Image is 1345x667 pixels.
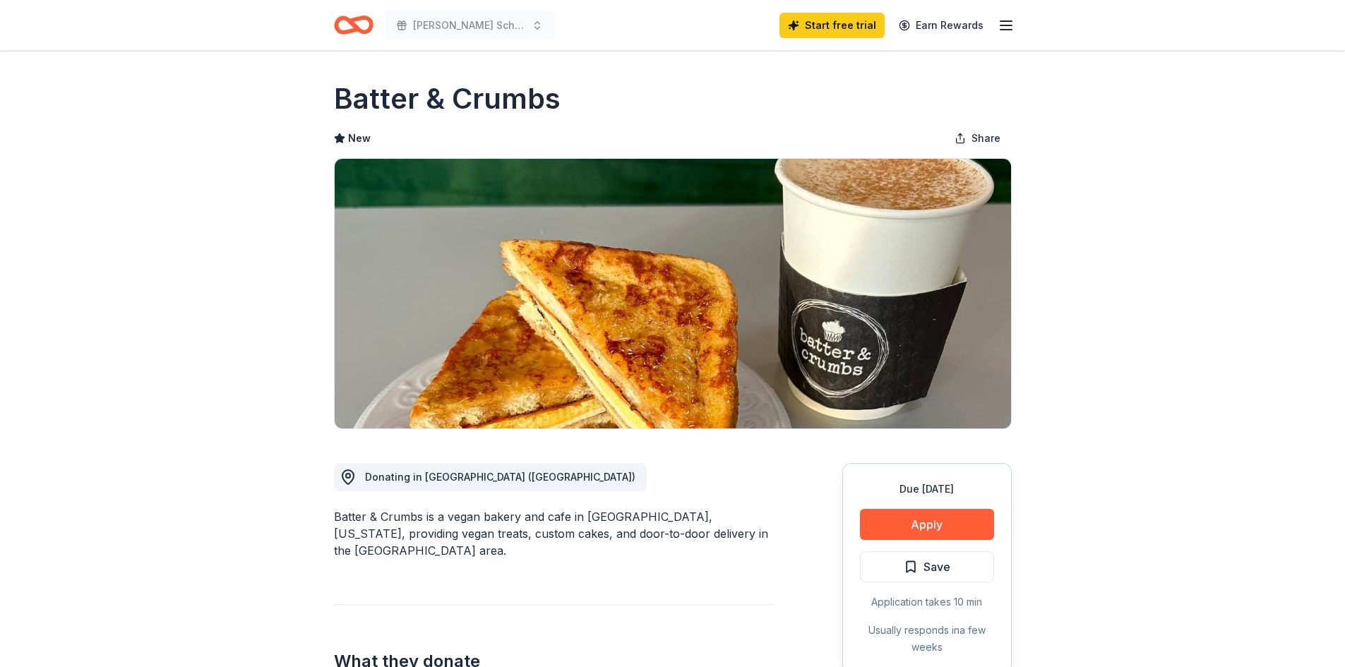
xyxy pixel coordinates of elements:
div: Usually responds in a few weeks [860,622,994,656]
a: Home [334,8,373,42]
button: [PERSON_NAME] School Centennial Celebration [385,11,554,40]
span: Share [972,130,1000,147]
div: Application takes 10 min [860,594,994,611]
span: [PERSON_NAME] School Centennial Celebration [413,17,526,34]
span: Donating in [GEOGRAPHIC_DATA] ([GEOGRAPHIC_DATA]) [365,471,635,483]
div: Batter & Crumbs is a vegan bakery and cafe in [GEOGRAPHIC_DATA], [US_STATE], providing vegan trea... [334,508,775,559]
h1: Batter & Crumbs [334,79,561,119]
a: Earn Rewards [890,13,992,38]
button: Share [943,124,1012,152]
span: New [348,130,371,147]
img: Image for Batter & Crumbs [335,159,1011,428]
span: Save [923,558,950,576]
button: Apply [860,509,994,540]
div: Due [DATE] [860,481,994,498]
a: Start free trial [779,13,885,38]
button: Save [860,551,994,582]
